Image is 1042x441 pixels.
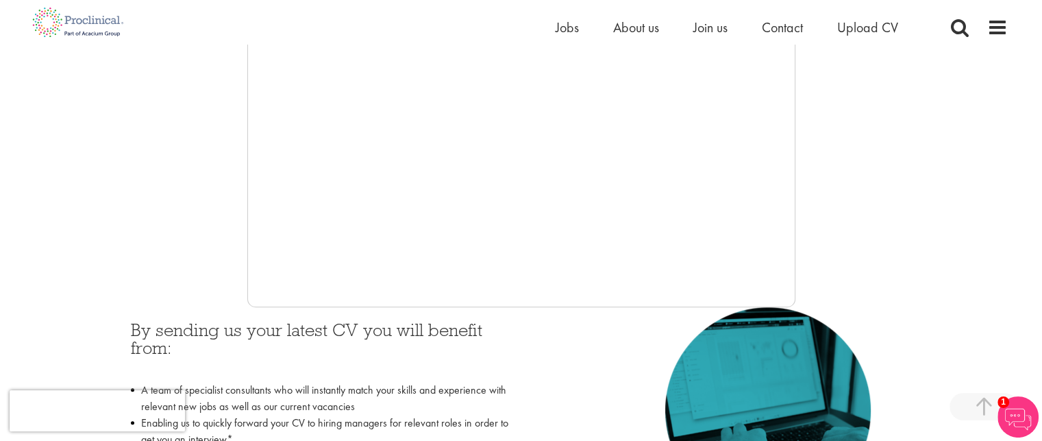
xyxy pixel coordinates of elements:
[131,382,511,415] li: A team of specialist consultants who will instantly match your skills and experience with relevan...
[556,19,579,36] a: Jobs
[997,396,1039,438] img: Chatbot
[10,390,185,431] iframe: reCAPTCHA
[613,19,659,36] a: About us
[837,19,898,36] a: Upload CV
[762,19,803,36] a: Contact
[131,321,511,375] h3: By sending us your latest CV you will benefit from:
[997,396,1009,408] span: 1
[693,19,728,36] a: Join us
